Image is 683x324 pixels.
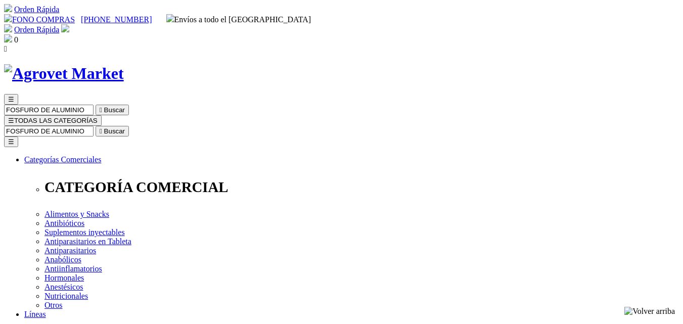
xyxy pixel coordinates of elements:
i:  [100,127,102,135]
a: FONO COMPRAS [4,15,75,24]
a: Suplementos inyectables [44,228,125,237]
img: shopping-cart.svg [4,4,12,12]
img: phone.svg [4,14,12,22]
a: Otros [44,301,63,309]
img: shopping-bag.svg [4,34,12,42]
a: Acceda a su cuenta de cliente [61,25,69,34]
span: Buscar [104,127,125,135]
a: Hormonales [44,273,84,282]
p: CATEGORÍA COMERCIAL [44,179,679,196]
a: Orden Rápida [14,5,59,14]
span: Buscar [104,106,125,114]
a: Antiparasitarios [44,246,96,255]
input: Buscar [4,126,94,136]
img: delivery-truck.svg [166,14,174,22]
a: [PHONE_NUMBER] [81,15,152,24]
a: Nutricionales [44,292,88,300]
a: Antiparasitarios en Tableta [44,237,131,246]
a: Orden Rápida [14,25,59,34]
input: Buscar [4,105,94,115]
img: shopping-cart.svg [4,24,12,32]
a: Categorías Comerciales [24,155,101,164]
i:  [100,106,102,114]
img: Agrovet Market [4,64,124,83]
a: Antibióticos [44,219,84,227]
span: Envíos a todo el [GEOGRAPHIC_DATA] [166,15,311,24]
a: Alimentos y Snacks [44,210,109,218]
button: ☰TODAS LAS CATEGORÍAS [4,115,102,126]
a: Líneas [24,310,46,318]
button:  Buscar [96,126,129,136]
span: ☰ [8,96,14,103]
a: Antiinflamatorios [44,264,102,273]
img: user.svg [61,24,69,32]
img: Volver arriba [624,307,675,316]
i:  [4,44,7,53]
span: 0 [14,35,18,44]
a: Anabólicos [44,255,81,264]
button: ☰ [4,136,18,147]
button: ☰ [4,94,18,105]
span: ☰ [8,117,14,124]
button:  Buscar [96,105,129,115]
a: Anestésicos [44,283,83,291]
